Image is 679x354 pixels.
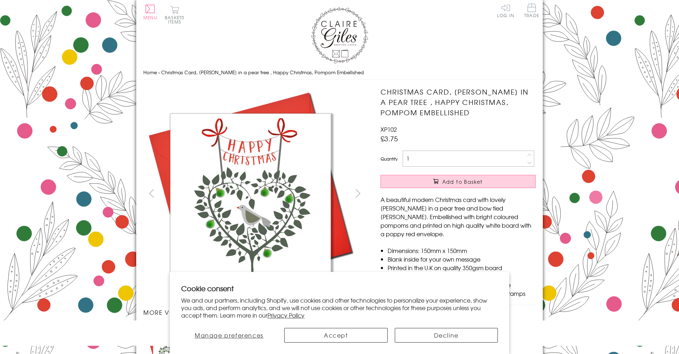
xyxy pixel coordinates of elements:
p: A beautiful modern Christmas card with lovely [PERSON_NAME] in a pear tree and bow tied [PERSON_N... [381,195,536,238]
span: Add to Basket [442,178,483,185]
h3: More views [143,308,366,317]
button: Manage preferences [181,328,277,343]
button: next [350,185,366,201]
span: Manage preferences [195,331,264,339]
span: Christmas Card, [PERSON_NAME] in a pear tree , Happy Christmas, Pompom Embellished [161,69,364,76]
a: Trade [524,4,539,19]
img: Claire Giles Greetings Cards [311,7,368,64]
span: Trade [524,4,539,17]
span: XP102 [381,125,397,133]
span: › [158,69,160,76]
li: Printed in the U.K on quality 350gsm board [388,263,536,272]
img: Christmas Card, Partridge in a pear tree , Happy Christmas, Pompom Embellished [143,87,357,301]
li: Dimensions: 150mm x 150mm [388,246,536,255]
h1: Christmas Card, [PERSON_NAME] in a pear tree , Happy Christmas, Pompom Embellished [381,87,536,117]
a: Privacy Policy [267,311,305,319]
button: prev [143,185,159,201]
button: Basket0 items [165,6,184,24]
a: Home [143,69,157,76]
h2: Cookie consent [181,283,498,293]
p: We and our partners, including Shopify, use cookies and other technologies to personalize your ex... [181,297,498,319]
nav: breadcrumbs [143,65,536,80]
button: Accept [284,328,388,343]
li: Blank inside for your own message [388,255,536,263]
span: £3.75 [381,133,398,143]
button: Menu [143,5,157,20]
label: Quantity [381,156,398,162]
button: Add to Basket [381,175,536,188]
span: 0 items [168,14,184,25]
button: Decline [395,328,498,343]
a: Log In [497,4,514,17]
span: Menu [143,14,157,21]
